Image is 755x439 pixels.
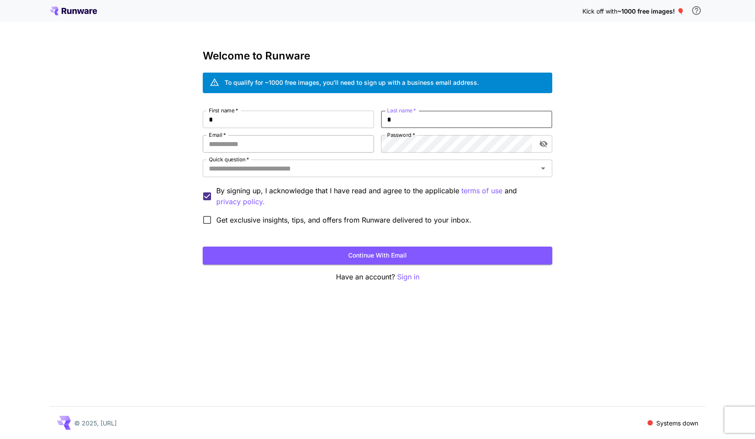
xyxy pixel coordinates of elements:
span: ~1000 free images! 🎈 [617,7,684,15]
label: Password [387,131,415,139]
button: By signing up, I acknowledge that I have read and agree to the applicable terms of use and [216,196,265,207]
label: Last name [387,107,416,114]
span: Get exclusive insights, tips, and offers from Runware delivered to your inbox. [216,215,471,225]
p: terms of use [461,185,502,196]
p: Systems down [656,418,698,428]
p: privacy policy. [216,196,265,207]
button: In order to qualify for free credit, you need to sign up with a business email address and click ... [688,2,705,19]
button: Sign in [397,272,419,282]
p: © 2025, [URL] [74,418,117,428]
button: By signing up, I acknowledge that I have read and agree to the applicable and privacy policy. [461,185,502,196]
div: To qualify for ~1000 free images, you’ll need to sign up with a business email address. [225,78,479,87]
label: Email [209,131,226,139]
p: By signing up, I acknowledge that I have read and agree to the applicable and [216,185,545,207]
h3: Welcome to Runware [203,50,552,62]
span: Kick off with [582,7,617,15]
button: toggle password visibility [536,136,551,152]
label: Quick question [209,156,249,163]
label: First name [209,107,238,114]
button: Open [537,162,549,174]
button: Continue with email [203,247,552,265]
p: Have an account? [203,272,552,282]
